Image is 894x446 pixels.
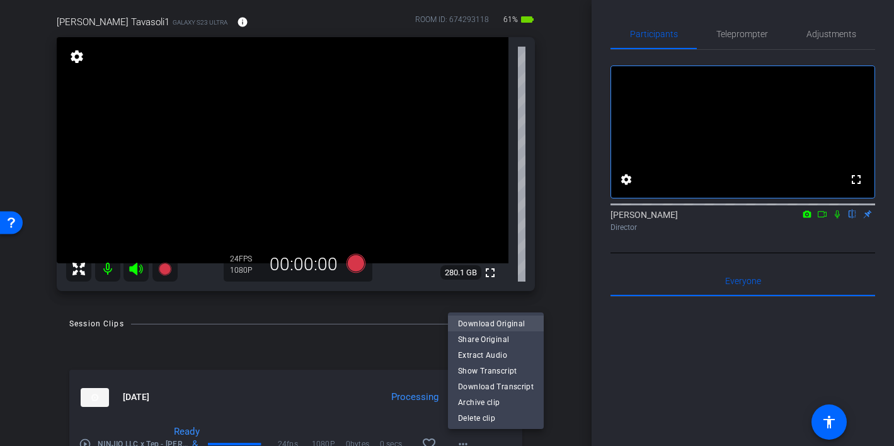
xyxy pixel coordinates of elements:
span: Download Transcript [458,379,534,394]
span: Show Transcript [458,363,534,378]
span: Archive clip [458,394,534,409]
span: Download Original [458,316,534,331]
span: Delete clip [458,410,534,425]
span: Extract Audio [458,347,534,362]
span: Share Original [458,331,534,346]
